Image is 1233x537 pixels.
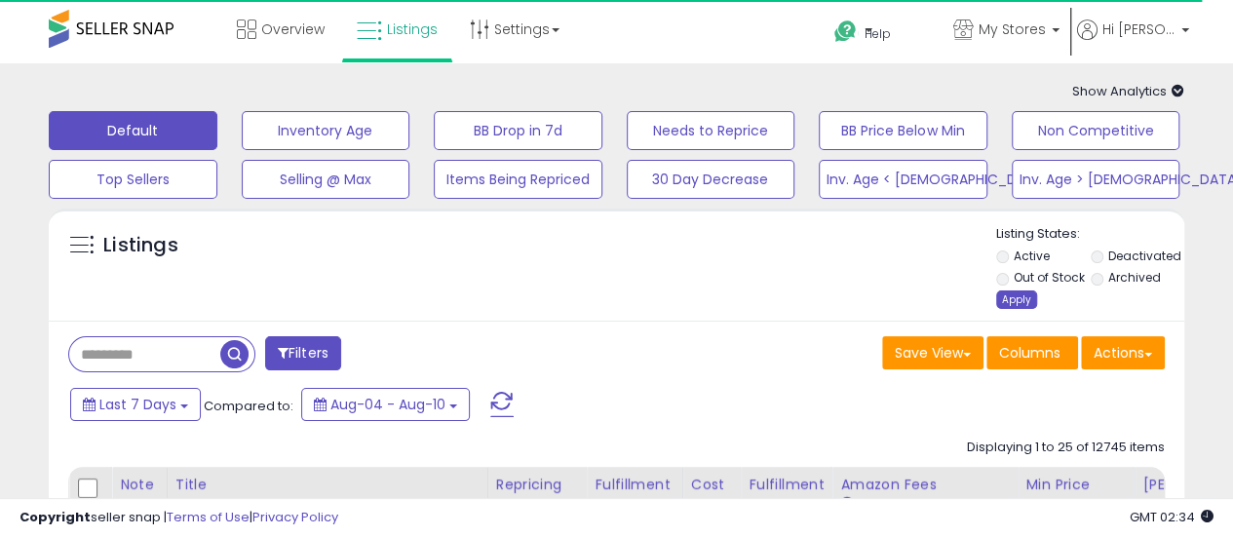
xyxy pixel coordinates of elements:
span: Listings [387,19,438,39]
span: Aug-04 - Aug-10 [330,395,445,414]
div: Fulfillment Cost [749,475,824,516]
div: seller snap | | [19,509,338,527]
button: Inv. Age < [DEMOGRAPHIC_DATA] [819,160,987,199]
div: Apply [996,290,1037,309]
div: Repricing [496,475,579,495]
div: Note [120,475,159,495]
button: Non Competitive [1012,111,1180,150]
strong: Copyright [19,508,91,526]
button: 30 Day Decrease [627,160,795,199]
div: Min Price [1025,475,1126,495]
a: Privacy Policy [252,508,338,526]
span: 2025-08-18 02:34 GMT [1130,508,1214,526]
span: My Stores [979,19,1046,39]
div: Title [175,475,480,495]
button: Filters [265,336,341,370]
button: Needs to Reprice [627,111,795,150]
span: Show Analytics [1072,82,1184,100]
span: Overview [261,19,325,39]
button: BB Price Below Min [819,111,987,150]
label: Deactivated [1108,248,1181,264]
div: Fulfillment [595,475,674,495]
button: Default [49,111,217,150]
span: Columns [999,343,1060,363]
span: Hi [PERSON_NAME] [1102,19,1175,39]
button: Last 7 Days [70,388,201,421]
h5: Listings [103,232,178,259]
label: Out of Stock [1013,269,1084,286]
button: Aug-04 - Aug-10 [301,388,470,421]
span: Help [865,25,891,42]
a: Terms of Use [167,508,250,526]
button: Inv. Age > [DEMOGRAPHIC_DATA] [1012,160,1180,199]
button: Save View [882,336,983,369]
i: Get Help [833,19,858,44]
button: Selling @ Max [242,160,410,199]
span: Last 7 Days [99,395,176,414]
button: Top Sellers [49,160,217,199]
div: Amazon Fees [840,475,1009,495]
p: Listing States: [996,225,1184,244]
button: BB Drop in 7d [434,111,602,150]
div: Displaying 1 to 25 of 12745 items [967,439,1165,457]
button: Columns [986,336,1078,369]
label: Active [1013,248,1049,264]
label: Archived [1108,269,1161,286]
button: Actions [1081,336,1165,369]
button: Items Being Repriced [434,160,602,199]
span: Compared to: [204,397,293,415]
a: Hi [PERSON_NAME] [1077,19,1189,63]
a: Help [819,5,936,63]
div: Cost [691,475,733,495]
button: Inventory Age [242,111,410,150]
